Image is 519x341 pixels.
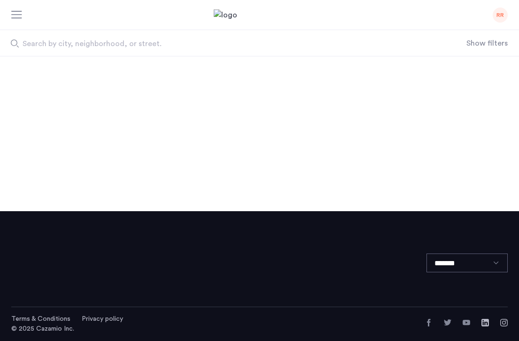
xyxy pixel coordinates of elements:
[463,319,470,326] a: YouTube
[11,314,70,324] a: Terms and conditions
[426,254,508,272] select: Language select
[466,38,508,49] button: Show or hide filters
[444,319,451,326] a: Twitter
[82,314,123,324] a: Privacy policy
[214,9,306,21] img: logo
[11,325,74,332] span: © 2025 Cazamio Inc.
[425,319,433,326] a: Facebook
[481,319,489,326] a: LinkedIn
[493,8,508,23] div: RR
[500,319,508,326] a: Instagram
[23,38,395,49] span: Search by city, neighborhood, or street.
[214,9,306,21] a: Cazamio logo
